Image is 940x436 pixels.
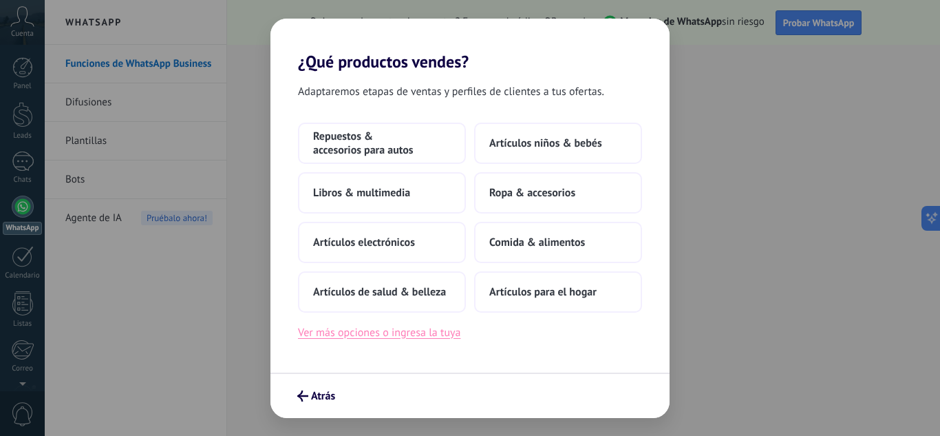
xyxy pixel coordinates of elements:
button: Repuestos & accesorios para autos [298,123,466,164]
h2: ¿Qué productos vendes? [270,19,670,72]
button: Artículos de salud & belleza [298,271,466,313]
span: Artículos de salud & belleza [313,285,446,299]
span: Ropa & accesorios [489,186,575,200]
span: Artículos electrónicos [313,236,415,249]
span: Artículos para el hogar [489,285,597,299]
button: Artículos electrónicos [298,222,466,263]
button: Atrás [291,384,341,408]
span: Artículos niños & bebés [489,136,602,150]
button: Ver más opciones o ingresa la tuya [298,324,460,342]
span: Comida & alimentos [489,236,585,249]
button: Artículos para el hogar [474,271,642,313]
span: Adaptaremos etapas de ventas y perfiles de clientes a tus ofertas. [298,83,604,101]
button: Artículos niños & bebés [474,123,642,164]
button: Comida & alimentos [474,222,642,263]
span: Repuestos & accesorios para autos [313,129,451,157]
span: Libros & multimedia [313,186,410,200]
button: Libros & multimedia [298,172,466,214]
span: Atrás [311,391,335,401]
button: Ropa & accesorios [474,172,642,214]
